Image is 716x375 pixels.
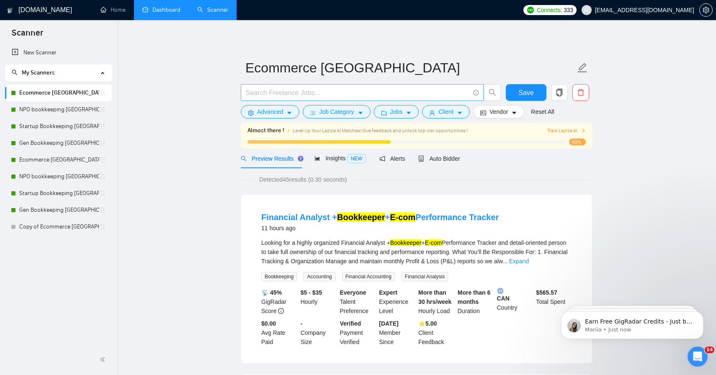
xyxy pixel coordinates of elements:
mark: Bookkeeper [390,239,422,246]
span: info-circle [473,90,479,95]
button: userClientcaret-down [422,105,470,118]
a: Ecommerce [GEOGRAPHIC_DATA] [19,85,99,101]
iframe: Intercom notifications message [549,294,716,352]
a: Startup Bookkeeping [GEOGRAPHIC_DATA] [19,185,99,202]
span: Level Up Your Laziza AI Matches! Give feedback and unlock top-tier opportunities ! [293,128,468,134]
span: Train Laziza AI [547,127,586,135]
span: Bookkeeping [261,272,297,281]
span: holder [99,157,106,163]
a: Startup Bookkeeping [GEOGRAPHIC_DATA] [19,118,99,135]
span: holder [99,106,106,113]
span: robot [418,156,424,162]
span: holder [99,140,106,146]
span: user [584,7,590,13]
input: Scanner name... [245,57,575,78]
a: Reset All [531,107,554,116]
b: Everyone [340,289,366,296]
a: Financial Analyst +Bookkeeper+E-comPerformance Tracker [261,213,499,222]
span: 45% [569,139,586,145]
span: holder [99,90,106,96]
a: NPO bookkeeping [GEOGRAPHIC_DATA] [19,168,99,185]
li: Startup Bookkeeping USA [5,185,112,202]
button: idcardVendorcaret-down [473,105,524,118]
li: Copy of Ecommerce USA [5,218,112,235]
span: setting [248,110,254,116]
span: Jobs [390,107,403,116]
span: Client [438,107,453,116]
button: Save [506,84,546,101]
span: Scanner [5,27,50,44]
a: Ecommerce [GEOGRAPHIC_DATA] [19,152,99,168]
span: search [12,69,18,75]
span: holder [99,123,106,130]
span: 333 [564,5,573,15]
span: 14 [705,347,714,353]
span: Save [518,87,533,98]
span: Advanced [257,107,283,116]
span: idcard [480,110,486,116]
iframe: Intercom live chat [688,347,708,367]
button: barsJob Categorycaret-down [303,105,370,118]
div: Experience Level [377,288,417,316]
div: Duration [456,288,495,316]
mark: Bookkeeper [337,213,385,222]
span: caret-down [406,110,412,116]
span: holder [99,223,106,230]
span: Accounting [304,272,335,281]
b: [DATE] [379,320,398,327]
div: Tooltip anchor [297,155,304,162]
mark: E-com [425,239,442,246]
li: Ecommerce Canada [5,85,112,101]
button: setting [699,3,713,17]
span: double-left [100,355,108,364]
div: Avg Rate Paid [260,319,299,347]
div: Hourly Load [417,288,456,316]
span: My Scanners [22,69,55,76]
span: Auto Bidder [418,155,460,162]
div: 11 hours ago [261,223,499,233]
b: More than 30 hrs/week [418,289,451,305]
span: Job Category [319,107,354,116]
b: Expert [379,289,397,296]
span: right [581,128,586,133]
div: Looking for a highly organized Financial Analyst + + Performance Tracker and detail-oriented pers... [261,238,572,266]
div: Company Size [299,319,338,347]
span: Preview Results [241,155,301,162]
span: edit [577,62,588,73]
li: New Scanner [5,44,112,61]
span: delete [573,89,589,96]
span: caret-down [286,110,292,116]
span: Vendor [489,107,508,116]
span: holder [99,173,106,180]
span: My Scanners [12,69,55,76]
span: info-circle [278,308,284,314]
div: GigRadar Score [260,288,299,316]
span: holder [99,190,106,197]
input: Search Freelance Jobs... [246,87,469,98]
span: Alerts [379,155,405,162]
span: notification [379,156,385,162]
b: More than 6 months [458,289,491,305]
a: Expand [509,258,529,265]
a: homeHome [100,6,126,13]
b: $0.00 [261,320,276,327]
span: search [241,156,247,162]
mark: E-com [390,213,415,222]
a: Gen Bookkeeping [GEOGRAPHIC_DATA] [19,202,99,218]
span: setting [700,7,712,13]
button: folderJobscaret-down [374,105,419,118]
a: Copy of Ecommerce [GEOGRAPHIC_DATA] [19,218,99,235]
span: Almost there ! [247,126,284,135]
img: logo [7,4,13,17]
b: $5 - $35 [301,289,322,296]
li: NPO bookkeeping USA [5,168,112,185]
span: holder [99,207,106,213]
div: Member Since [377,319,417,347]
span: ... [502,258,507,265]
span: folder [381,110,387,116]
span: copy [551,89,567,96]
